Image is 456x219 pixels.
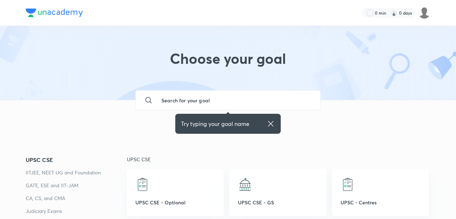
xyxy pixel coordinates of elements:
[26,194,127,203] a: CA, CS, and CMA
[170,50,286,76] h1: Choose your goal
[26,181,127,190] a: GATE, ESE and IIT-JAM
[135,199,215,206] p: UPSC CSE - Optional
[238,177,252,192] img: UPSC CSE - GS
[156,91,315,110] input: Search for your goal
[390,9,398,16] img: streak
[135,177,150,192] img: UPSC CSE - Optional
[341,177,355,192] img: UPSC - Centres
[26,156,127,164] a: UPSC CSE
[26,168,127,177] a: IITJEE, NEET UG and Foundation
[418,7,430,19] img: Sai Tharesh
[341,199,420,206] p: UPSC - Centres
[238,199,318,206] p: UPSC CSE - GS
[26,9,83,17] img: Company Logo
[26,207,127,215] a: Judiciary Exams
[127,156,430,163] p: UPSC CSE
[181,119,275,128] div: Try typing your goal name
